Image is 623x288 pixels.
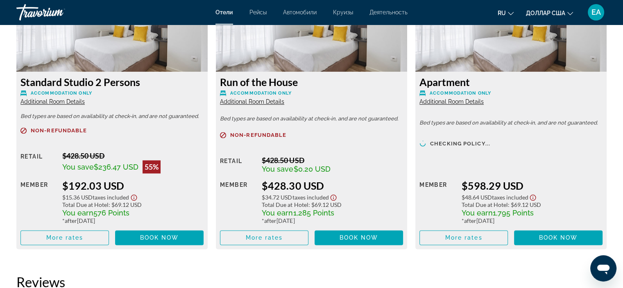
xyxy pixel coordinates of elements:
div: $598.29 USD [461,179,603,192]
a: Травориум [16,2,98,23]
p: Bed types are based on availability at check-in, and are not guaranteed. [419,120,603,126]
span: More rates [445,234,483,241]
span: More rates [246,234,283,241]
span: Additional Room Details [20,98,85,105]
button: More rates [419,230,508,245]
div: : $69.12 USD [461,201,603,208]
p: Bed types are based on availability at check-in, and are not guaranteed. [20,113,204,119]
div: 55% [143,160,161,173]
span: Checking policy... [430,141,490,146]
span: You earn [461,209,492,217]
a: Круизы [333,9,353,16]
span: You earn [62,209,93,217]
span: $15.36 USD [62,194,93,201]
div: Retail [220,156,256,173]
span: after [65,217,77,224]
div: $192.03 USD [62,179,204,192]
button: More rates [220,230,308,245]
font: доллар США [526,10,565,16]
div: Member [220,179,256,224]
h3: Apartment [419,76,603,88]
span: Additional Room Details [220,98,284,105]
button: Show Taxes and Fees disclaimer [328,192,338,201]
span: More rates [46,234,84,241]
h3: Run of the House [220,76,403,88]
span: $34.72 USD [262,194,292,201]
span: Total Due at Hotel [461,201,507,208]
span: Non-refundable [31,128,87,133]
span: Total Due at Hotel [62,201,109,208]
span: after [264,217,276,224]
div: $428.50 USD [62,151,204,160]
button: Book now [315,230,403,245]
a: Автомобили [283,9,317,16]
span: You earn [262,209,293,217]
span: 1,795 Points [492,209,533,217]
span: Accommodation Only [230,91,292,96]
span: $0.20 USD [293,165,330,173]
div: Member [419,179,455,224]
span: Taxes included [492,194,528,201]
div: * [DATE] [262,217,403,224]
button: Show Taxes and Fees disclaimer [129,192,139,201]
span: Accommodation Only [430,91,491,96]
button: Меню пользователя [585,4,607,21]
div: : $69.12 USD [62,201,204,208]
button: Show Taxes and Fees disclaimer [528,192,538,201]
span: Taxes included [292,194,328,201]
div: * [DATE] [461,217,603,224]
a: Отели [215,9,233,16]
button: More rates [20,230,109,245]
span: Total Due at Hotel [262,201,308,208]
div: : $69.12 USD [262,201,403,208]
h3: Standard Studio 2 Persons [20,76,204,88]
button: Изменить валюту [526,7,573,19]
font: ru [498,10,506,16]
span: $236.47 USD [94,163,138,171]
span: Non-refundable [230,132,286,138]
span: Taxes included [93,194,129,201]
span: $48.64 USD [461,194,492,201]
div: $428.30 USD [262,179,403,192]
span: Accommodation Only [31,91,92,96]
button: Book now [514,230,603,245]
button: Book now [115,230,204,245]
div: Retail [20,151,56,173]
font: ЕА [591,8,601,16]
span: Book now [539,234,578,241]
p: Bed types are based on availability at check-in, and are not guaranteed. [220,116,403,122]
div: * [DATE] [62,217,204,224]
span: You save [62,163,94,171]
span: 1,285 Points [293,209,334,217]
span: Book now [140,234,179,241]
button: Изменить язык [498,7,514,19]
span: after [464,217,476,224]
iframe: Schaltfläche zum Öffnen des Messaging-Fensters [590,255,616,281]
span: Book now [340,234,378,241]
span: You save [262,165,293,173]
a: Рейсы [249,9,267,16]
div: $428.50 USD [262,156,403,165]
div: Member [20,179,56,224]
span: Additional Room Details [419,98,484,105]
a: Деятельность [369,9,408,16]
span: 576 Points [93,209,129,217]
